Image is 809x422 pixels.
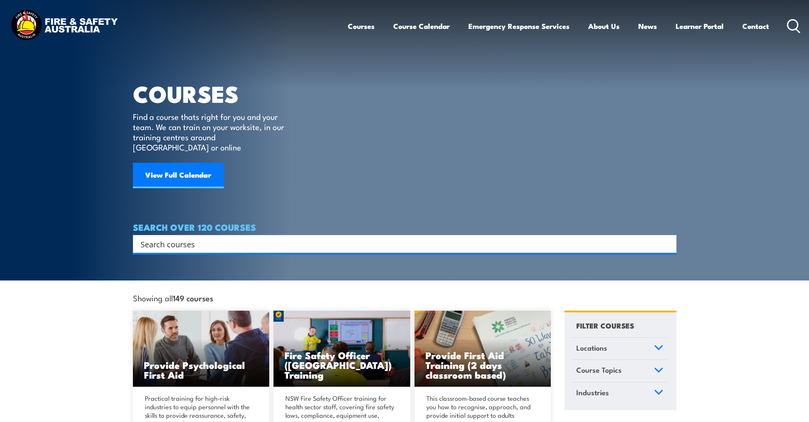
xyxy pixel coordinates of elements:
[141,238,658,250] input: Search input
[572,338,667,360] a: Locations
[414,311,551,387] img: Mental Health First Aid Training (Standard) – Classroom
[133,293,213,302] span: Showing all
[348,15,375,37] a: Courses
[576,320,634,331] h4: FILTER COURSES
[173,292,213,303] strong: 149 courses
[468,15,569,37] a: Emergency Response Services
[133,311,270,387] img: Mental Health First Aid Training Course from Fire & Safety Australia
[133,163,224,188] a: View Full Calendar
[133,83,296,103] h1: COURSES
[742,15,769,37] a: Contact
[144,360,259,380] h3: Provide Psychological First Aid
[572,382,667,405] a: Industries
[426,350,540,380] h3: Provide First Aid Training (2 days classroom based)
[393,15,450,37] a: Course Calendar
[273,311,410,387] img: Fire Safety Advisor
[662,238,674,250] button: Search magnifier button
[576,387,609,398] span: Industries
[572,360,667,382] a: Course Topics
[142,238,660,250] form: Search form
[638,15,657,37] a: News
[133,311,270,387] a: Provide Psychological First Aid
[133,111,288,152] p: Find a course thats right for you and your team. We can train on your worksite, in our training c...
[588,15,620,37] a: About Us
[285,350,399,380] h3: Fire Safety Officer ([GEOGRAPHIC_DATA]) Training
[273,311,410,387] a: Fire Safety Officer ([GEOGRAPHIC_DATA]) Training
[133,222,677,232] h4: SEARCH OVER 120 COURSES
[576,364,622,376] span: Course Topics
[676,15,724,37] a: Learner Portal
[414,311,551,387] a: Provide First Aid Training (2 days classroom based)
[576,342,607,354] span: Locations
